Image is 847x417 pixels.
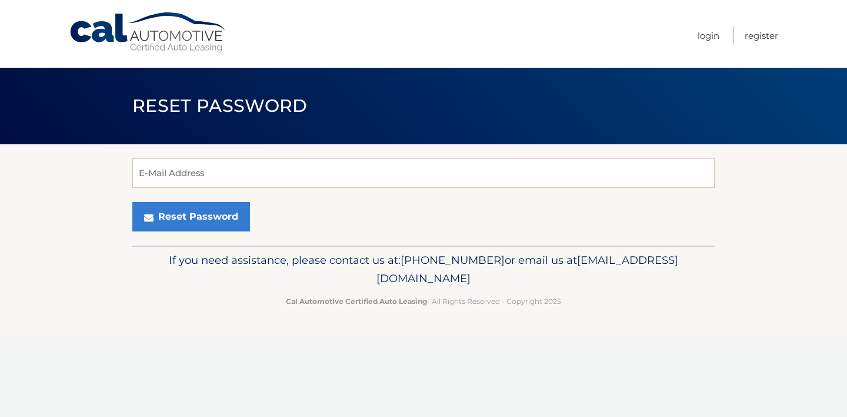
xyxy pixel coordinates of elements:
span: [PHONE_NUMBER] [401,253,505,267]
input: E-Mail Address [132,158,715,188]
span: Reset Password [132,95,307,117]
a: Register [745,26,778,45]
p: - All Rights Reserved - Copyright 2025 [140,295,707,307]
a: Login [698,26,719,45]
strong: Cal Automotive Certified Auto Leasing [286,297,427,306]
p: If you need assistance, please contact us at: or email us at [140,251,707,289]
a: Cal Automotive [69,12,228,54]
button: Reset Password [132,202,250,231]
